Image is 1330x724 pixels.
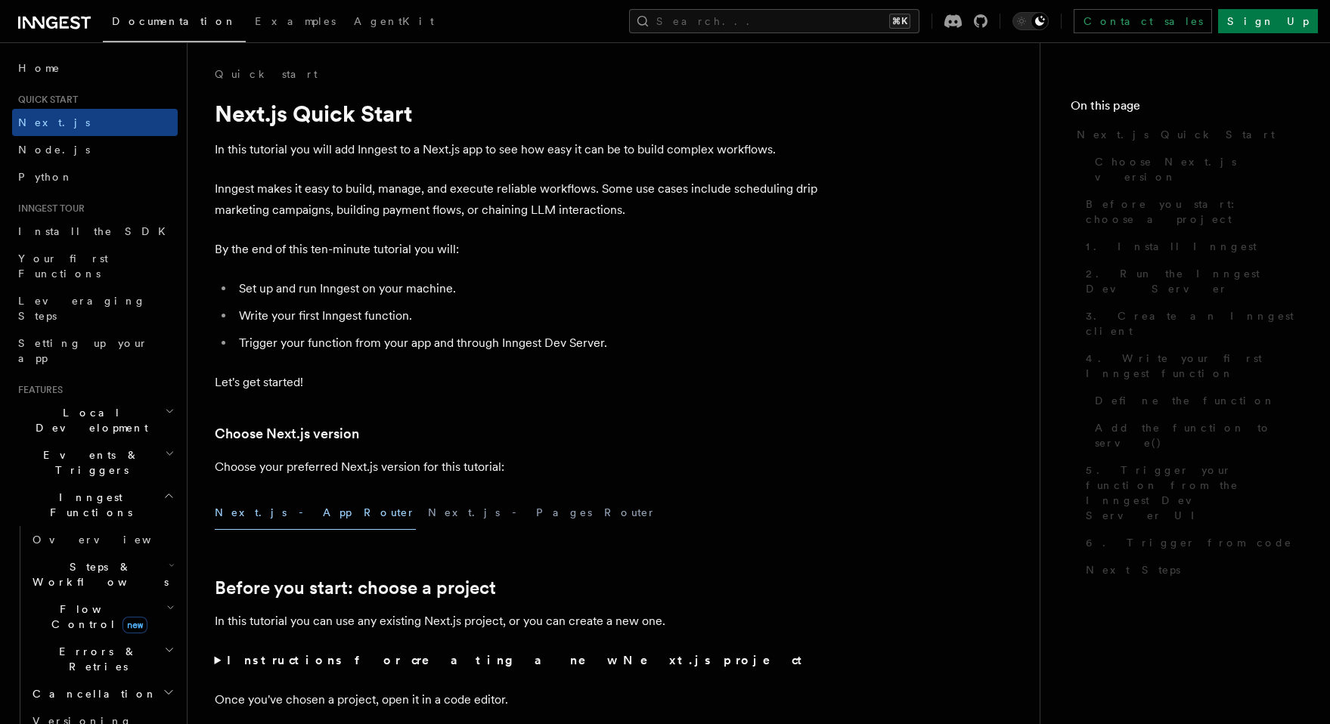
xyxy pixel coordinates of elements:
[1077,127,1275,142] span: Next.js Quick Start
[234,305,820,326] li: Write your first Inngest function.
[12,484,178,526] button: Inngest Functions
[1071,121,1300,148] a: Next.js Quick Start
[1086,463,1300,523] span: 5. Trigger your function from the Inngest Dev Server UI
[12,287,178,330] a: Leveraging Steps
[12,94,78,106] span: Quick start
[26,644,164,674] span: Errors & Retries
[215,456,820,478] p: Choose your preferred Next.js version for this tutorial:
[18,171,73,183] span: Python
[1080,556,1300,583] a: Next Steps
[12,441,178,484] button: Events & Triggers
[354,15,434,27] span: AgentKit
[1080,302,1300,345] a: 3. Create an Inngest client
[103,5,246,42] a: Documentation
[122,617,147,633] span: new
[889,14,910,29] kbd: ⌘K
[112,15,237,27] span: Documentation
[215,100,820,127] h1: Next.js Quick Start
[26,680,178,707] button: Cancellation
[428,496,656,530] button: Next.js - Pages Router
[215,689,820,710] p: Once you've chosen a project, open it in a code editor.
[215,423,359,444] a: Choose Next.js version
[12,163,178,190] a: Python
[12,54,178,82] a: Home
[1086,535,1292,550] span: 6. Trigger from code
[12,218,178,245] a: Install the SDK
[1086,266,1300,296] span: 2. Run the Inngest Dev Server
[234,278,820,299] li: Set up and run Inngest on your machine.
[1086,239,1257,254] span: 1. Install Inngest
[18,116,90,128] span: Next.js
[1080,456,1300,529] a: 5. Trigger your function from the Inngest Dev Server UI
[1012,12,1049,30] button: Toggle dark mode
[234,333,820,354] li: Trigger your function from your app and through Inngest Dev Server.
[1218,9,1318,33] a: Sign Up
[1071,97,1300,121] h4: On this page
[18,60,60,76] span: Home
[26,638,178,680] button: Errors & Retries
[18,252,108,280] span: Your first Functions
[1086,308,1300,339] span: 3. Create an Inngest client
[1080,529,1300,556] a: 6. Trigger from code
[1089,387,1300,414] a: Define the function
[18,225,175,237] span: Install the SDK
[33,534,188,546] span: Overview
[1095,154,1300,184] span: Choose Next.js version
[12,384,63,396] span: Features
[18,295,146,322] span: Leveraging Steps
[12,330,178,372] a: Setting up your app
[26,553,178,596] button: Steps & Workflows
[1080,345,1300,387] a: 4. Write your first Inngest function
[26,602,166,632] span: Flow Control
[12,447,165,478] span: Events & Triggers
[26,526,178,553] a: Overview
[12,490,163,520] span: Inngest Functions
[26,559,169,589] span: Steps & Workflows
[12,109,178,136] a: Next.js
[215,178,820,221] p: Inngest makes it easy to build, manage, and execute reliable workflows. Some use cases include sc...
[1086,562,1180,577] span: Next Steps
[215,239,820,260] p: By the end of this ten-minute tutorial you will:
[215,372,820,393] p: Let's get started!
[215,650,820,671] summary: Instructions for creating a new Next.js project
[1095,393,1276,408] span: Define the function
[246,5,345,41] a: Examples
[345,5,443,41] a: AgentKit
[1089,148,1300,190] a: Choose Next.js version
[18,337,148,364] span: Setting up your app
[1095,420,1300,450] span: Add the function to serve()
[12,136,178,163] a: Node.js
[12,399,178,441] button: Local Development
[1080,190,1300,233] a: Before you start: choose a project
[26,686,157,701] span: Cancellation
[215,139,820,160] p: In this tutorial you will add Inngest to a Next.js app to see how easy it can be to build complex...
[629,9,919,33] button: Search...⌘K
[1089,414,1300,456] a: Add the function to serve()
[1080,233,1300,260] a: 1. Install Inngest
[1086,196,1300,227] span: Before you start: choose a project
[12,405,165,435] span: Local Development
[18,144,90,156] span: Node.js
[1080,260,1300,302] a: 2. Run the Inngest Dev Server
[255,15,336,27] span: Examples
[215,611,820,632] p: In this tutorial you can use any existing Next.js project, or you can create a new one.
[227,653,808,667] strong: Instructions for creating a new Next.js project
[1086,351,1300,381] span: 4. Write your first Inngest function
[12,245,178,287] a: Your first Functions
[1074,9,1212,33] a: Contact sales
[215,496,416,530] button: Next.js - App Router
[215,67,318,82] a: Quick start
[215,577,496,599] a: Before you start: choose a project
[12,203,85,215] span: Inngest tour
[26,596,178,638] button: Flow Controlnew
